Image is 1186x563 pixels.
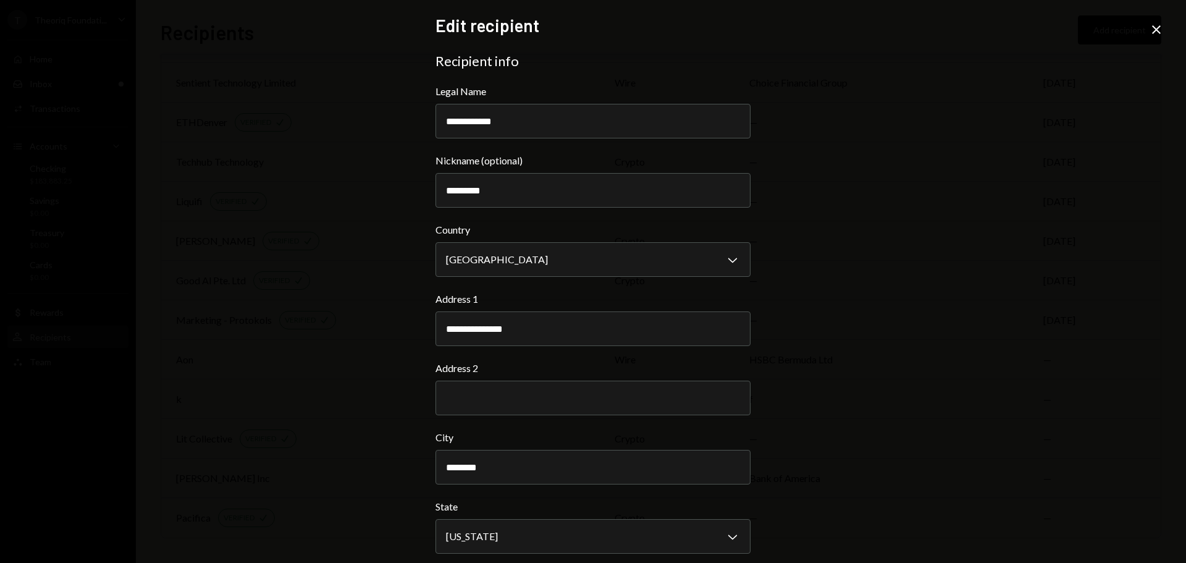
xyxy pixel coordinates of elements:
h2: Edit recipient [435,14,751,38]
button: Country [435,242,751,277]
label: Legal Name [435,84,751,99]
label: City [435,430,751,445]
label: State [435,499,751,514]
label: Address 1 [435,292,751,307]
div: Recipient info [435,53,751,70]
label: Nickname (optional) [435,153,751,168]
label: Country [435,222,751,237]
button: State [435,519,751,554]
label: Address 2 [435,361,751,376]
